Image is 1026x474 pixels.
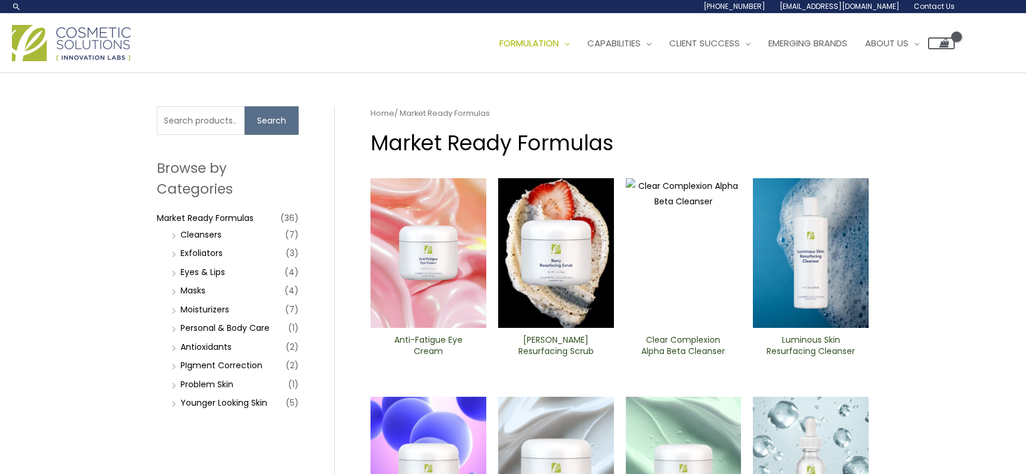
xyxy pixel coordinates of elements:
span: (1) [288,320,299,336]
a: Cleansers [180,229,221,241]
img: Anti Fatigue Eye Cream [370,178,486,328]
span: (5) [286,394,299,411]
h2: [PERSON_NAME] Resurfacing Scrub [508,334,604,357]
img: Cosmetic Solutions Logo [12,25,131,61]
h2: Luminous Skin Resurfacing ​Cleanser [763,334,859,357]
a: Formulation [490,26,578,61]
span: [PHONE_NUMBER] [704,1,765,11]
a: Market Ready Formulas [157,212,254,224]
nav: Breadcrumb [370,106,869,121]
span: (1) [288,376,299,393]
span: (36) [280,210,299,226]
span: (7) [285,301,299,318]
span: About Us [865,37,908,49]
a: Search icon link [12,2,21,11]
span: (2) [286,339,299,355]
a: Exfoliators [180,247,223,259]
a: Antioxidants [180,341,232,353]
a: Capabilities [578,26,660,61]
span: (4) [284,282,299,299]
a: [PERSON_NAME] Resurfacing Scrub [508,334,604,361]
a: Luminous Skin Resurfacing ​Cleanser [763,334,859,361]
h2: Anti-Fatigue Eye Cream [381,334,476,357]
span: (4) [284,264,299,280]
a: Problem Skin [180,378,233,390]
a: Home [370,108,394,119]
a: Personal & Body Care [180,322,270,334]
h1: Market Ready Formulas [370,128,869,157]
span: Contact Us [914,1,955,11]
img: Berry Resurfacing Scrub [498,178,614,328]
span: [EMAIL_ADDRESS][DOMAIN_NAME] [780,1,900,11]
input: Search products… [157,106,245,135]
a: Moisturizers [180,304,229,315]
span: (2) [286,357,299,374]
span: (7) [285,226,299,243]
a: PIgment Correction [180,359,262,371]
a: Younger Looking Skin [180,397,267,409]
span: Capabilities [587,37,641,49]
a: View Shopping Cart, empty [928,37,955,49]
a: Client Success [660,26,759,61]
a: Masks [180,285,205,296]
span: Formulation [499,37,559,49]
a: Anti-Fatigue Eye Cream [381,334,476,361]
h2: Browse by Categories [157,158,299,198]
img: Luminous Skin Resurfacing ​Cleanser [753,178,869,328]
a: Clear Complexion Alpha Beta ​Cleanser [635,334,731,361]
a: Emerging Brands [759,26,856,61]
h2: Clear Complexion Alpha Beta ​Cleanser [635,334,731,357]
button: Search [245,106,299,135]
nav: Site Navigation [482,26,955,61]
a: About Us [856,26,928,61]
a: Eyes & Lips [180,266,225,278]
span: Emerging Brands [768,37,847,49]
span: (3) [286,245,299,261]
img: Clear Complexion Alpha Beta ​Cleanser [626,178,742,328]
span: Client Success [669,37,740,49]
